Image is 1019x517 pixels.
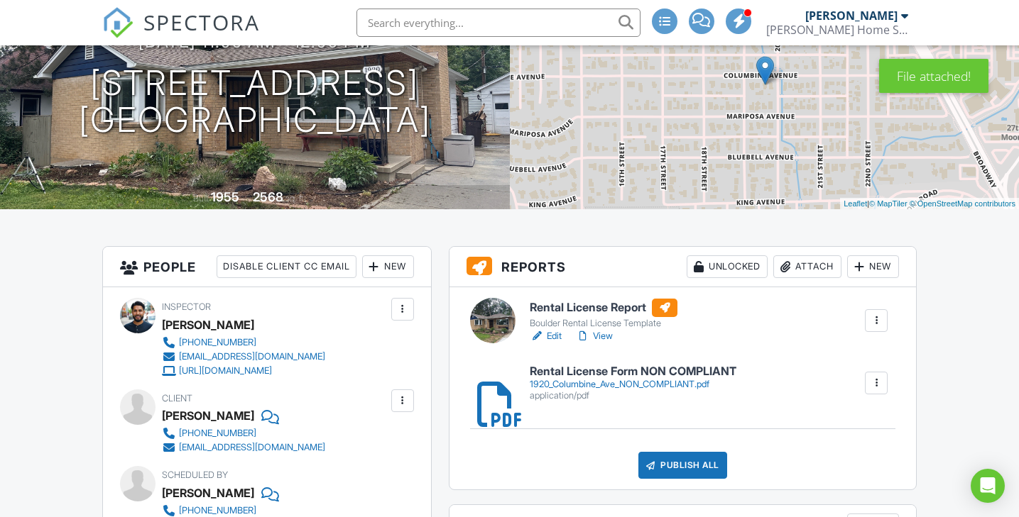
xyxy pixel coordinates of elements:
[179,351,325,362] div: [EMAIL_ADDRESS][DOMAIN_NAME]
[162,350,325,364] a: [EMAIL_ADDRESS][DOMAIN_NAME]
[844,199,867,208] a: Leaflet
[162,393,192,404] span: Client
[162,426,325,440] a: [PHONE_NUMBER]
[162,405,254,426] div: [PERSON_NAME]
[530,365,736,401] a: Rental License Form NON COMPLIANT 1920_Columbine_Ave_NON_COMPLIANT.pdf application/pdf
[971,469,1005,503] div: Open Intercom Messenger
[879,59,988,93] div: File attached!
[638,452,727,479] div: Publish All
[530,379,736,390] div: 1920_Columbine_Ave_NON_COMPLIANT.pdf
[530,299,677,330] a: Rental License Report Boulder Rental License Template
[179,442,325,453] div: [EMAIL_ADDRESS][DOMAIN_NAME]
[530,329,562,343] a: Edit
[530,390,736,401] div: application/pdf
[840,198,1019,210] div: |
[179,365,272,377] div: [URL][DOMAIN_NAME]
[179,337,256,348] div: [PHONE_NUMBER]
[910,199,1015,208] a: © OpenStreetMap contributors
[356,9,641,37] input: Search everything...
[162,314,254,335] div: [PERSON_NAME]
[102,19,260,49] a: SPECTORA
[102,7,133,38] img: The Best Home Inspection Software - Spectora
[179,505,256,516] div: [PHONE_NUMBER]
[162,440,325,455] a: [EMAIL_ADDRESS][DOMAIN_NAME]
[162,482,254,504] div: [PERSON_NAME]
[179,428,256,439] div: [PHONE_NUMBER]
[576,329,613,343] a: View
[449,247,917,287] h3: Reports
[162,335,325,350] a: [PHONE_NUMBER]
[530,318,677,329] div: Boulder Rental License Template
[103,247,431,287] h3: People
[285,193,305,204] span: sq. ft.
[773,255,841,278] div: Attach
[847,255,899,278] div: New
[530,365,736,378] h6: Rental License Form NON COMPLIANT
[362,255,414,278] div: New
[143,7,260,37] span: SPECTORA
[217,255,356,278] div: Disable Client CC Email
[162,469,228,480] span: Scheduled By
[253,189,283,204] div: 2568
[687,255,768,278] div: Unlocked
[869,199,908,208] a: © MapTiler
[805,9,898,23] div: [PERSON_NAME]
[211,189,239,204] div: 1955
[530,299,677,317] h6: Rental License Report
[162,301,211,312] span: Inspector
[162,364,325,378] a: [URL][DOMAIN_NAME]
[193,193,209,204] span: Built
[79,65,431,140] h1: [STREET_ADDRESS] [GEOGRAPHIC_DATA]
[766,23,908,37] div: Scott Home Services, LLC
